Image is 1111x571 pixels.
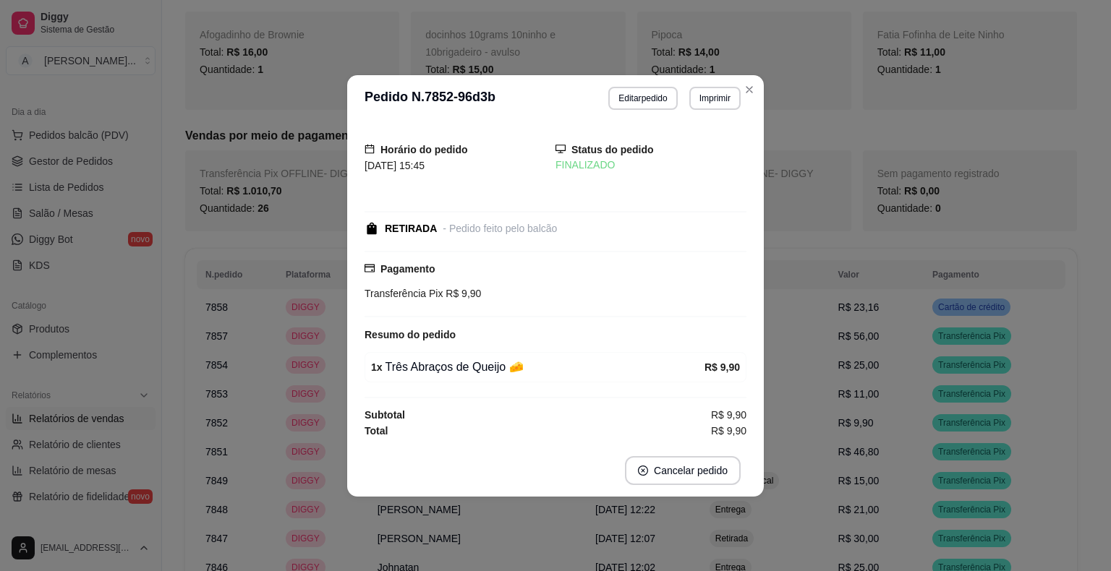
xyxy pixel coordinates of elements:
[738,78,761,101] button: Close
[371,361,383,373] strong: 1 x
[380,144,468,155] strong: Horário do pedido
[555,144,566,154] span: desktop
[365,87,495,110] h3: Pedido N. 7852-96d3b
[365,144,375,154] span: calendar
[571,144,654,155] strong: Status do pedido
[365,409,405,421] strong: Subtotal
[365,160,425,171] span: [DATE] 15:45
[711,423,746,439] span: R$ 9,90
[443,221,557,236] div: - Pedido feito pelo balcão
[625,456,741,485] button: close-circleCancelar pedido
[371,359,705,376] div: Três Abraços de Queijo 🧀
[365,425,388,437] strong: Total
[365,288,443,299] span: Transferência Pix
[689,87,741,110] button: Imprimir
[705,361,740,373] strong: R$ 9,90
[365,263,375,273] span: credit-card
[711,407,746,423] span: R$ 9,90
[385,221,437,236] div: RETIRADA
[380,263,435,275] strong: Pagamento
[365,329,456,340] strong: Resumo do pedido
[443,288,481,299] span: R$ 9,90
[638,465,648,476] span: close-circle
[555,158,746,173] div: FINALIZADO
[608,87,677,110] button: Editarpedido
